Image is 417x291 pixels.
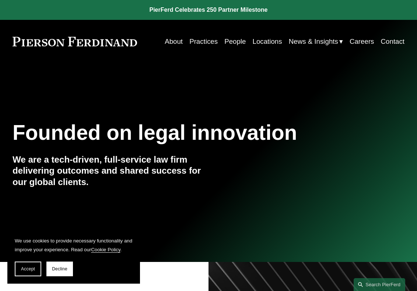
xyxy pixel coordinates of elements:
h4: We are a tech-driven, full-service law firm delivering outcomes and shared success for our global... [13,154,208,188]
span: News & Insights [289,35,338,48]
h1: Founded on legal innovation [13,121,339,145]
a: Practices [189,35,218,48]
span: Accept [21,266,35,272]
button: Decline [46,262,73,276]
a: People [224,35,246,48]
a: Search this site [354,278,405,291]
p: We use cookies to provide necessary functionality and improve your experience. Read our . [15,237,133,254]
a: Locations [253,35,282,48]
a: Cookie Policy [91,247,120,252]
section: Cookie banner [7,229,140,284]
a: Contact [381,35,404,48]
a: Careers [350,35,374,48]
a: About [165,35,183,48]
span: Decline [52,266,67,272]
a: folder dropdown [289,35,343,48]
button: Accept [15,262,41,276]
